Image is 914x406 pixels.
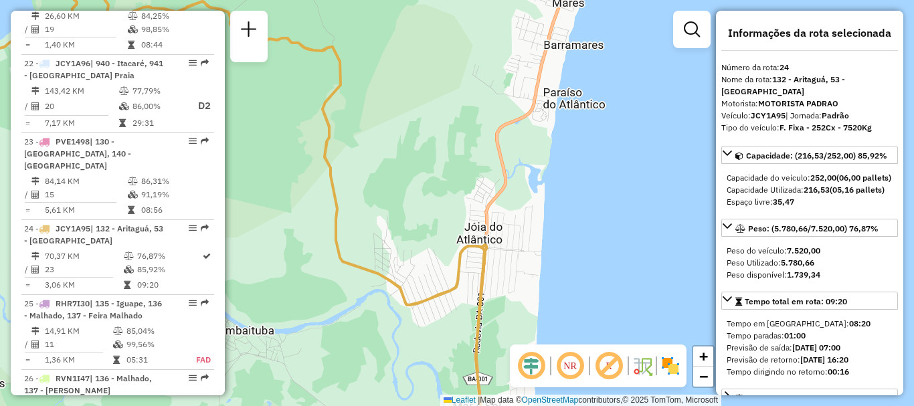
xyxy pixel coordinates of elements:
[24,58,163,80] span: 22 -
[786,110,849,120] span: | Jornada:
[128,25,138,33] i: % de utilização da cubagem
[828,367,849,377] strong: 00:16
[113,356,120,364] i: Tempo total em rota
[721,110,898,122] div: Veículo:
[128,191,138,199] i: % de utilização da cubagem
[136,249,201,263] td: 76,87%
[189,137,197,145] em: Opções
[24,373,152,395] span: 26 -
[727,342,893,354] div: Previsão de saída:
[745,296,847,306] span: Tempo total em rota: 09:20
[24,136,131,171] span: | 130 - [GEOGRAPHIC_DATA], 140 - [GEOGRAPHIC_DATA]
[804,393,839,403] span: 70,37 KM
[189,374,197,382] em: Opções
[31,25,39,33] i: Total de Atividades
[727,245,820,256] span: Peso do veículo:
[31,102,39,110] i: Total de Atividades
[632,355,653,377] img: Fluxo de ruas
[727,366,893,378] div: Tempo dirigindo no retorno:
[721,98,898,110] div: Motorista:
[189,224,197,232] em: Opções
[31,12,39,20] i: Distância Total
[56,373,90,383] span: RVN1I47
[113,327,123,335] i: % de utilização do peso
[44,278,123,292] td: 3,06 KM
[727,318,893,330] div: Tempo em [GEOGRAPHIC_DATA]:
[24,136,131,171] span: 23 -
[751,110,786,120] strong: JCY1A95
[31,177,39,185] i: Distância Total
[126,324,181,338] td: 85,04%
[132,84,185,98] td: 77,79%
[44,188,127,201] td: 15
[554,350,586,382] span: Ocultar NR
[440,395,721,406] div: Map data © contributors,© 2025 TomTom, Microsoft
[515,350,547,382] span: Ocultar deslocamento
[119,119,126,127] i: Tempo total em rota
[693,346,713,367] a: Zoom in
[189,59,197,67] em: Opções
[201,137,209,145] em: Rota exportada
[128,177,138,185] i: % de utilização do peso
[119,87,129,95] i: % de utilização do peso
[727,257,893,269] div: Peso Utilizado:
[132,116,185,130] td: 29:31
[727,354,893,366] div: Previsão de retorno:
[721,219,898,237] a: Peso: (5.780,66/7.520,00) 76,87%
[44,23,127,36] td: 19
[44,9,127,23] td: 26,60 KM
[721,74,898,98] div: Nome da rota:
[203,252,211,260] i: Rota otimizada
[830,185,885,195] strong: (05,16 pallets)
[24,263,31,276] td: /
[31,252,39,260] i: Distância Total
[24,223,163,245] span: 24 -
[128,12,138,20] i: % de utilização do peso
[31,191,39,199] i: Total de Atividades
[727,330,893,342] div: Tempo paradas:
[849,318,871,328] strong: 08:20
[787,245,820,256] strong: 7.520,00
[119,102,129,110] i: % de utilização da cubagem
[189,299,197,307] em: Opções
[727,196,893,208] div: Espaço livre:
[721,27,898,39] h4: Informações da rota selecionada
[758,98,838,108] strong: MOTORISTA PADRAO
[699,368,708,385] span: −
[141,175,208,188] td: 86,31%
[31,340,39,348] i: Total de Atividades
[24,223,163,245] span: | 132 - Aritaguá, 53 - [GEOGRAPHIC_DATA]
[748,223,879,233] span: Peso: (5.780,66/7.520,00) 76,87%
[128,41,134,49] i: Tempo total em rota
[746,150,887,161] span: Capacidade: (216,53/252,00) 85,92%
[727,184,893,196] div: Capacidade Utilizada:
[822,110,849,120] strong: Padrão
[136,263,201,276] td: 85,92%
[24,23,31,36] td: /
[24,188,31,201] td: /
[721,74,845,96] strong: 132 - Aritaguá, 53 - [GEOGRAPHIC_DATA]
[31,87,39,95] i: Distância Total
[128,206,134,214] i: Tempo total em rota
[44,249,123,263] td: 70,37 KM
[24,58,163,80] span: | 940 - Itacaré, 941 - [GEOGRAPHIC_DATA] Praia
[721,146,898,164] a: Capacidade: (216,53/252,00) 85,92%
[721,167,898,213] div: Capacidade: (216,53/252,00) 85,92%
[31,327,39,335] i: Distância Total
[31,266,39,274] i: Total de Atividades
[56,298,90,308] span: RHR7I30
[124,266,134,274] i: % de utilização da cubagem
[201,299,209,307] em: Rota exportada
[56,136,90,146] span: PVE1498
[444,395,476,405] a: Leaflet
[787,270,820,280] strong: 1.739,34
[721,122,898,134] div: Tipo do veículo:
[804,185,830,195] strong: 216,53
[24,98,31,114] td: /
[24,278,31,292] td: =
[810,173,836,183] strong: 252,00
[784,330,806,340] strong: 01:00
[800,354,848,365] strong: [DATE] 16:20
[132,98,185,114] td: 86,00%
[44,203,127,217] td: 5,61 KM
